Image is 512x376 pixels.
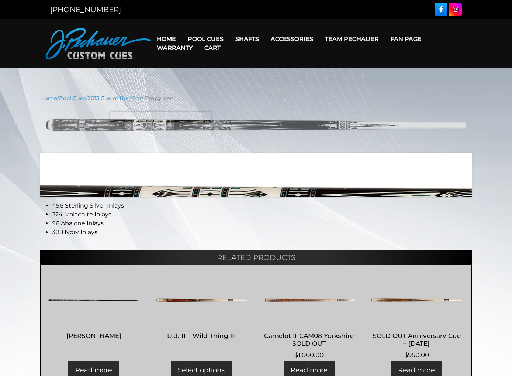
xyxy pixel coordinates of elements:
a: 2013 Cue of the Year [88,95,142,102]
p: Empyrean {em•py•re•an} a. The highest reaches of heaven. [40,154,252,181]
img: Aurelia [48,278,140,322]
img: Pechauer Custom Cues [46,28,151,59]
li: 496 Sterling Silver Inlays [52,201,252,210]
a: Camelot II-CAM08 Yorkshire SOLD OUT $1,000.00 [263,278,355,360]
li: 224 Malachite Inlays [52,210,252,219]
h2: [PERSON_NAME] [48,329,140,343]
a: Fan Page [385,30,428,48]
a: Pool Cues [182,30,229,48]
h2: Ltd. 11 – Wild Thing III [156,329,248,343]
bdi: 950.00 [404,351,429,359]
p: A work of art on an Ebony and Ivory canvas created with 1324 inlays: [40,187,252,195]
button: Add to cart [283,175,329,192]
a: Cart [198,38,226,57]
bdi: 1,000.00 [294,351,324,359]
a: [PHONE_NUMBER] [50,5,121,14]
img: Camelot II-CAM08 Yorkshire SOLD OUT [263,278,355,322]
img: Ltd. 11 - Wild Thing III [156,278,248,322]
h2: Related products [40,250,472,265]
span: $ [260,155,267,168]
a: Pool Cues [59,95,86,102]
a: Shafts [229,30,265,48]
li: 96 Abalone Inlays [52,219,252,228]
a: SOLD OUT Anniversary Cue – [DATE] $950.00 [371,278,463,360]
img: SOLD OUT Anniversary Cue - DEC 4 [371,278,463,322]
nav: Breadcrumb [40,94,472,102]
span: $ [294,351,298,359]
a: [PERSON_NAME] [48,278,140,343]
img: 2013CuesOfyear.png [40,108,472,142]
bdi: 50,000.00 [260,155,319,168]
span: $ [404,351,408,359]
a: Ltd. 11 – Wild Thing III [156,278,248,343]
a: Team Pechauer [319,30,385,48]
input: Product quantity [260,175,282,187]
a: Home [40,95,57,102]
a: Warranty [151,38,198,57]
a: Accessories [265,30,319,48]
h2: Camelot II-CAM08 Yorkshire SOLD OUT [263,329,355,351]
h2: SOLD OUT Anniversary Cue – [DATE] [371,329,463,351]
li: 308 Ivory Inlays [52,228,252,237]
a: Home [151,30,182,48]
